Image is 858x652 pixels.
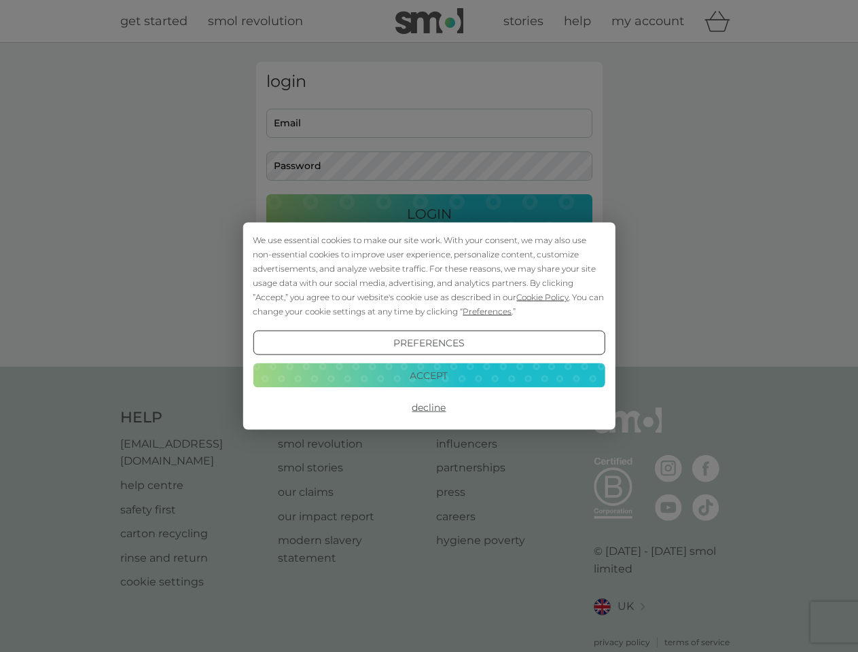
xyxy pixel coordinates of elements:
[253,363,605,387] button: Accept
[243,223,615,430] div: Cookie Consent Prompt
[463,306,512,316] span: Preferences
[516,292,569,302] span: Cookie Policy
[253,331,605,355] button: Preferences
[253,233,605,319] div: We use essential cookies to make our site work. With your consent, we may also use non-essential ...
[253,395,605,420] button: Decline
